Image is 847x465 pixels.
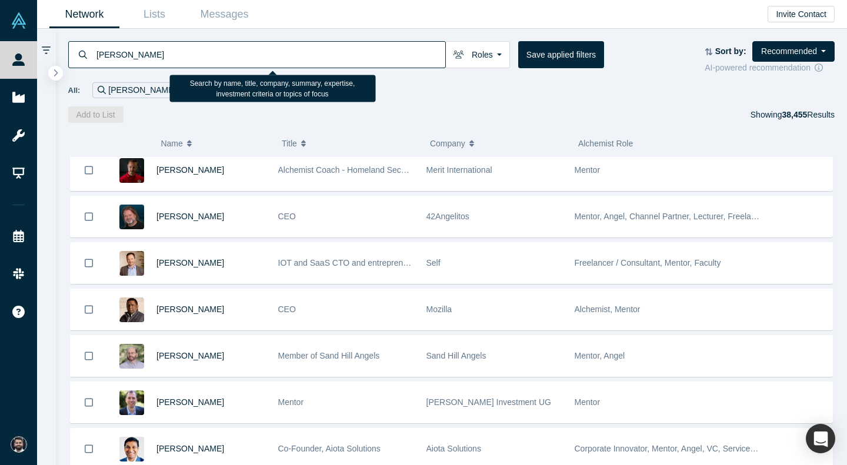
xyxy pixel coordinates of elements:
a: [PERSON_NAME] [156,305,224,314]
span: 42Angelitos [426,212,469,221]
img: Austin Burson's Profile Image [119,158,144,183]
button: Bookmark [71,382,107,423]
span: Mentor, Angel [575,351,625,360]
img: Alchemist Vault Logo [11,12,27,29]
span: Title [282,131,297,156]
span: IOT and SaaS CTO and entrepreneur [278,258,415,267]
span: Alchemist Coach - Homeland Security and Defense [278,165,466,175]
button: Bookmark [71,243,107,283]
a: [PERSON_NAME] [156,444,224,453]
a: [PERSON_NAME] [156,212,224,221]
img: RJ Mahadev's Profile Image [119,437,144,461]
img: Dave Strigler's Profile Image [119,344,144,369]
span: Merit International [426,165,492,175]
span: Co-Founder, Aiota Solutions [278,444,381,453]
span: Alchemist Role [578,139,633,148]
span: Name [161,131,182,156]
button: Title [282,131,418,156]
input: Search by name, title, company, summary, expertise, investment criteria or topics of focus [95,41,445,68]
span: [PERSON_NAME] Investment UG [426,397,551,407]
span: Mentor [575,165,601,175]
button: Invite Contact [768,6,835,22]
span: Self [426,258,441,267]
img: John Joseph's Profile Image [119,297,144,322]
a: [PERSON_NAME] [156,165,224,175]
strong: 38,455 [782,110,807,119]
button: Bookmark [71,150,107,190]
span: Member of Sand Hill Angels [278,351,380,360]
div: Showing [751,106,835,123]
img: Rafi Wadan's Account [11,436,27,453]
span: CEO [278,212,296,221]
button: Save applied filters [518,41,604,68]
a: [PERSON_NAME] [156,258,224,267]
span: Aiota Solutions [426,444,481,453]
span: Mentor [278,397,304,407]
a: Lists [119,1,189,28]
span: Company [430,131,465,156]
button: Recommended [752,41,835,62]
button: Roles [445,41,510,68]
span: Freelancer / Consultant, Mentor, Faculty [575,258,721,267]
a: [PERSON_NAME] [156,397,224,407]
a: Network [49,1,119,28]
strong: Sort by: [715,46,746,56]
div: [PERSON_NAME] [92,82,190,98]
span: Results [782,110,835,119]
button: Remove Filter [176,83,185,97]
span: CEO [278,305,296,314]
span: Mozilla [426,305,452,314]
button: Bookmark [71,336,107,376]
button: Company [430,131,566,156]
span: All: [68,85,81,96]
a: Messages [189,1,259,28]
a: [PERSON_NAME] [156,351,224,360]
button: Bookmark [71,289,107,330]
img: Chris H. Leeb's Profile Image [119,205,144,229]
span: Corporate Innovator, Mentor, Angel, VC, Service Provider [575,444,783,453]
div: AI-powered recommendation [705,62,835,74]
img: Markus Rex's Profile Image [119,390,144,415]
span: Alchemist, Mentor [575,305,641,314]
button: Add to List [68,106,124,123]
span: Mentor [575,397,601,407]
img: Daniel Collins's Profile Image [119,251,144,276]
button: Name [161,131,269,156]
span: Sand Hill Angels [426,351,486,360]
button: Bookmark [71,196,107,237]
